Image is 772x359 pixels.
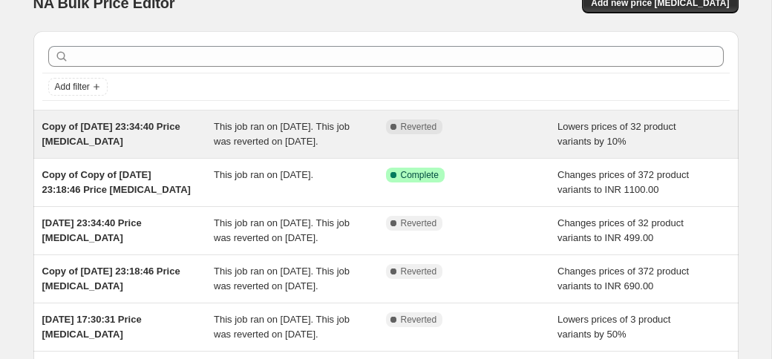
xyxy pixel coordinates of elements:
[401,266,437,277] span: Reverted
[557,121,676,147] span: Lowers prices of 32 product variants by 10%
[401,314,437,326] span: Reverted
[557,169,689,195] span: Changes prices of 372 product variants to INR 1100.00
[214,217,350,243] span: This job ran on [DATE]. This job was reverted on [DATE].
[42,169,191,195] span: Copy of Copy of [DATE] 23:18:46 Price [MEDICAL_DATA]
[557,217,684,243] span: Changes prices of 32 product variants to INR 499.00
[214,266,350,292] span: This job ran on [DATE]. This job was reverted on [DATE].
[214,169,313,180] span: This job ran on [DATE].
[42,314,142,340] span: [DATE] 17:30:31 Price [MEDICAL_DATA]
[42,266,180,292] span: Copy of [DATE] 23:18:46 Price [MEDICAL_DATA]
[401,169,439,181] span: Complete
[557,266,689,292] span: Changes prices of 372 product variants to INR 690.00
[401,121,437,133] span: Reverted
[42,217,142,243] span: [DATE] 23:34:40 Price [MEDICAL_DATA]
[401,217,437,229] span: Reverted
[557,314,670,340] span: Lowers prices of 3 product variants by 50%
[48,78,108,96] button: Add filter
[42,121,180,147] span: Copy of [DATE] 23:34:40 Price [MEDICAL_DATA]
[214,121,350,147] span: This job ran on [DATE]. This job was reverted on [DATE].
[214,314,350,340] span: This job ran on [DATE]. This job was reverted on [DATE].
[55,81,90,93] span: Add filter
